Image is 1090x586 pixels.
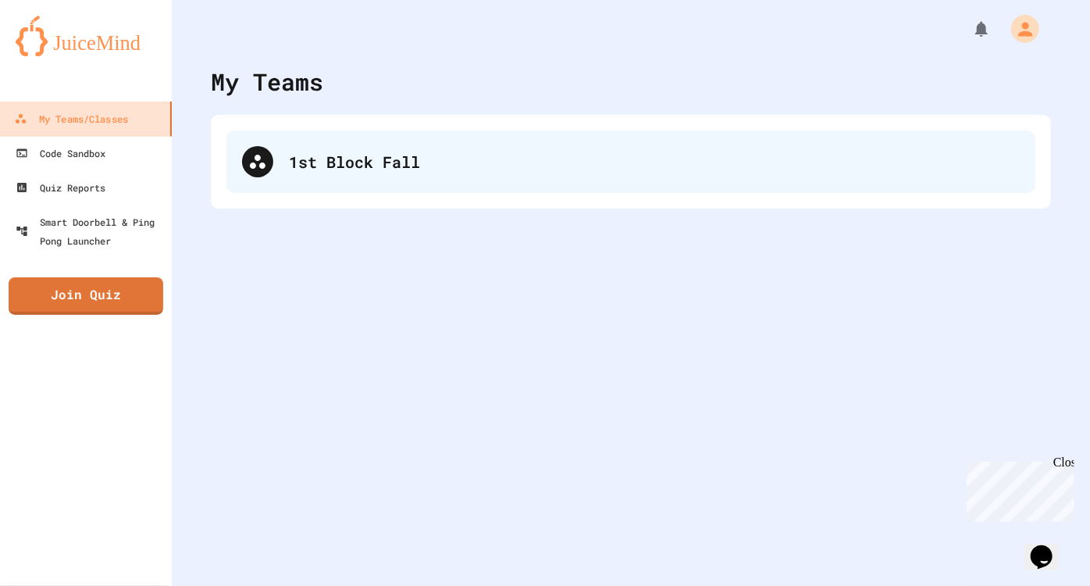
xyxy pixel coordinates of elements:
img: logo-orange.svg [16,16,156,56]
div: My Account [995,11,1043,47]
a: Join Quiz [9,277,163,315]
div: Chat with us now!Close [6,6,108,99]
div: Quiz Reports [16,178,105,197]
div: Code Sandbox [16,144,105,163]
div: My Teams/Classes [14,109,128,128]
iframe: chat widget [1024,523,1074,570]
div: Smart Doorbell & Ping Pong Launcher [16,213,166,250]
div: My Teams [211,64,323,99]
div: My Notifications [943,16,995,42]
div: 1st Block Fall [289,150,1020,173]
div: 1st Block Fall [226,130,1035,193]
iframe: chat widget [960,456,1074,522]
